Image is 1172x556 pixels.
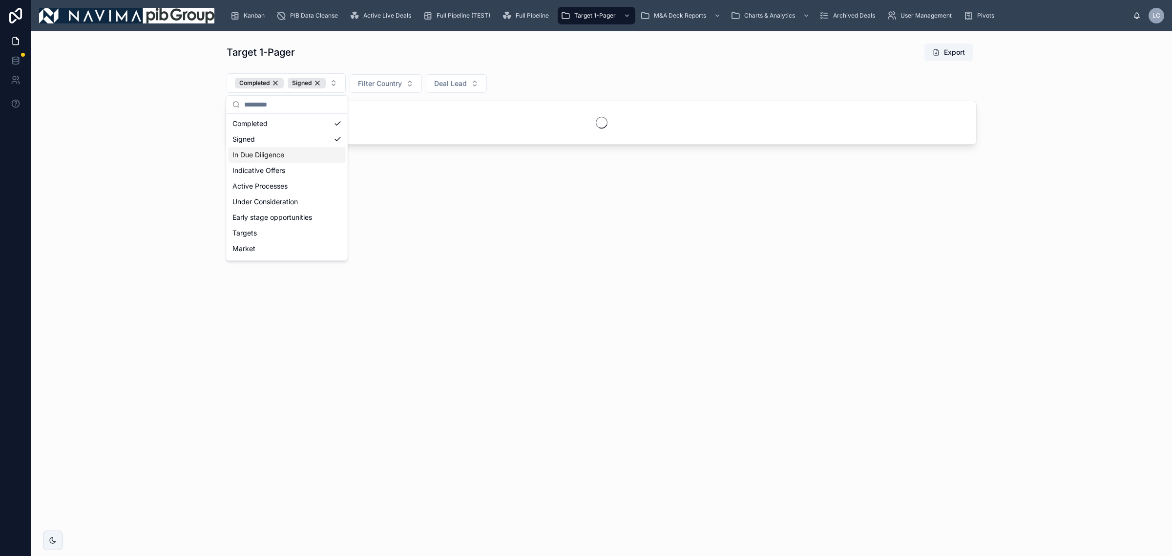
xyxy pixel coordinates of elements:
div: Signed [229,131,346,147]
div: Completed [235,78,284,88]
div: Targets [229,225,346,241]
div: Active Processes [229,178,346,194]
span: Full Pipeline [516,12,549,20]
span: Archived Deals [833,12,875,20]
span: LC [1152,12,1160,20]
div: In Due Diligence [229,147,346,163]
div: Market [229,241,346,257]
div: Dead Deal [229,257,346,272]
button: Unselect SIGNED [288,78,326,88]
span: User Management [900,12,952,20]
span: M&A Deck Reports [654,12,706,20]
a: Full Pipeline [499,7,556,24]
button: Unselect COMPLETED [235,78,284,88]
span: Active Live Deals [363,12,411,20]
span: Filter Country [358,79,402,88]
span: Charts & Analytics [744,12,795,20]
div: Completed [229,116,346,131]
a: Target 1-Pager [558,7,635,24]
button: Select Button [350,74,422,93]
button: Select Button [426,74,487,93]
img: App logo [39,8,214,23]
a: Archived Deals [816,7,882,24]
button: Export [924,43,973,61]
a: PIB Data Cleanse [273,7,345,24]
div: Indicative Offers [229,163,346,178]
div: Under Consideration [229,194,346,210]
span: Target 1-Pager [574,12,616,20]
div: Signed [288,78,326,88]
button: Select Button [227,73,346,93]
a: Charts & Analytics [728,7,815,24]
a: Kanban [227,7,272,24]
a: Pivots [961,7,1001,24]
div: Early stage opportunities [229,210,346,225]
h1: Target 1-Pager [227,45,295,59]
span: Deal Lead [434,79,467,88]
div: scrollable content [222,5,1133,26]
span: Kanban [244,12,265,20]
div: Suggestions [227,114,348,260]
a: Full Pipeline (TEST) [420,7,497,24]
a: User Management [884,7,959,24]
span: PIB Data Cleanse [290,12,338,20]
a: M&A Deck Reports [637,7,726,24]
a: Active Live Deals [347,7,418,24]
span: Full Pipeline (TEST) [437,12,490,20]
span: Pivots [977,12,994,20]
